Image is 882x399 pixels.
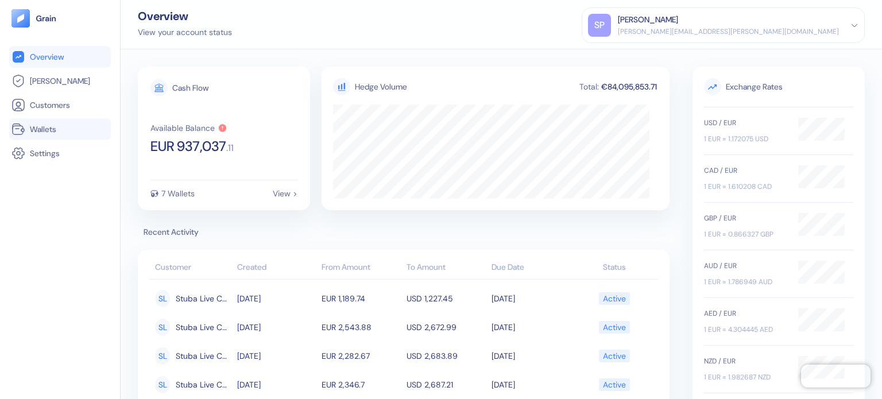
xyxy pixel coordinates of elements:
div: AUD / EUR [704,261,787,271]
div: View your account status [138,26,232,38]
div: AED / EUR [704,308,787,319]
div: €84,095,853.71 [600,83,658,91]
div: View > [273,189,297,197]
span: . 11 [226,144,234,153]
td: EUR 2,543.88 [319,313,404,342]
div: 1 EUR = 1.786949 AUD [704,277,787,287]
span: [PERSON_NAME] [30,75,90,87]
div: 1 EUR = 0.866327 GBP [704,229,787,239]
div: SL [155,319,170,336]
td: [DATE] [234,284,319,313]
div: 1 EUR = 1.172075 USD [704,134,787,144]
td: [DATE] [489,284,574,313]
td: [DATE] [489,313,574,342]
span: Settings [30,148,60,159]
span: Customers [30,99,70,111]
button: Available Balance [150,123,227,133]
th: Customer [149,257,234,280]
div: Available Balance [150,124,215,132]
td: USD 2,687.21 [404,370,489,399]
th: Created [234,257,319,280]
div: Cash Flow [172,84,208,92]
div: GBP / EUR [704,213,787,223]
div: SP [588,14,611,37]
span: Wallets [30,123,56,135]
span: Recent Activity [138,226,670,238]
a: Overview [11,50,109,64]
div: Active [603,289,626,308]
a: Customers [11,98,109,112]
div: CAD / EUR [704,165,787,176]
div: Active [603,346,626,366]
div: Active [603,375,626,394]
div: SL [155,290,170,307]
div: NZD / EUR [704,356,787,366]
td: USD 2,672.99 [404,313,489,342]
div: SL [155,376,170,393]
td: [DATE] [234,313,319,342]
div: [PERSON_NAME][EMAIL_ADDRESS][PERSON_NAME][DOMAIN_NAME] [618,26,839,37]
a: Settings [11,146,109,160]
iframe: Chatra live chat [801,365,871,388]
div: USD / EUR [704,118,787,128]
span: EUR 937,037 [150,140,226,153]
span: Exchange Rates [704,78,853,95]
div: Hedge Volume [355,81,407,93]
div: Status [576,261,652,273]
th: To Amount [404,257,489,280]
span: Stuba Live Customer [176,317,231,337]
img: logo [36,14,57,22]
td: [DATE] [489,342,574,370]
a: [PERSON_NAME] [11,74,109,88]
div: 1 EUR = 4.304445 AED [704,324,787,335]
td: USD 1,227.45 [404,284,489,313]
td: [DATE] [234,342,319,370]
div: 1 EUR = 1.982687 NZD [704,372,787,382]
div: Overview [138,10,232,22]
td: EUR 2,282.67 [319,342,404,370]
div: [PERSON_NAME] [618,14,678,26]
td: [DATE] [489,370,574,399]
th: Due Date [489,257,574,280]
img: logo-tablet-V2.svg [11,9,30,28]
td: EUR 1,189.74 [319,284,404,313]
div: Active [603,317,626,337]
td: [DATE] [234,370,319,399]
td: USD 2,683.89 [404,342,489,370]
th: From Amount [319,257,404,280]
span: Stuba Live Customer [176,289,231,308]
div: 1 EUR = 1.610208 CAD [704,181,787,192]
div: Total: [578,83,600,91]
div: 7 Wallets [161,189,195,197]
a: Wallets [11,122,109,136]
span: Overview [30,51,64,63]
td: EUR 2,346.7 [319,370,404,399]
span: Stuba Live Customer [176,346,231,366]
div: SL [155,347,170,365]
span: Stuba Live Customer [176,375,231,394]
